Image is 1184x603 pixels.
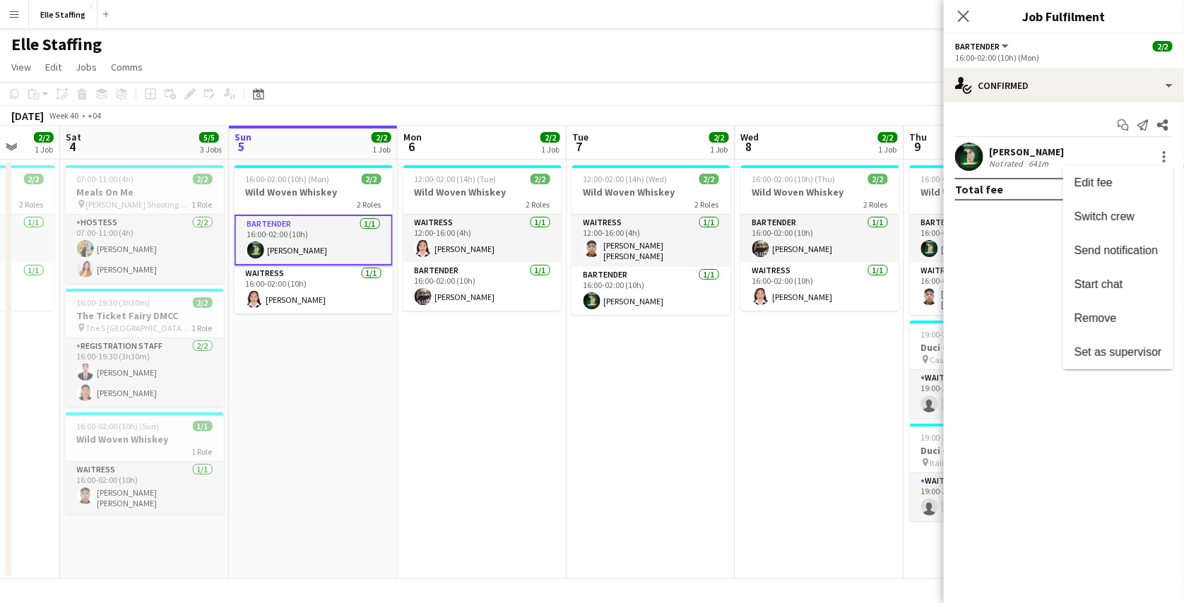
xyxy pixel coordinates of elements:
button: Set as supervisor [1063,335,1173,369]
button: Start chat [1063,268,1173,301]
span: Switch crew [1075,210,1135,222]
button: Send notification [1063,234,1173,268]
span: Remove [1075,312,1117,324]
span: Edit fee [1075,177,1113,189]
span: Start chat [1075,278,1123,290]
button: Remove [1063,301,1173,335]
span: Set as supervisor [1075,346,1162,358]
span: Send notification [1075,244,1158,256]
button: Switch crew [1063,200,1173,234]
button: Edit fee [1063,166,1173,200]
